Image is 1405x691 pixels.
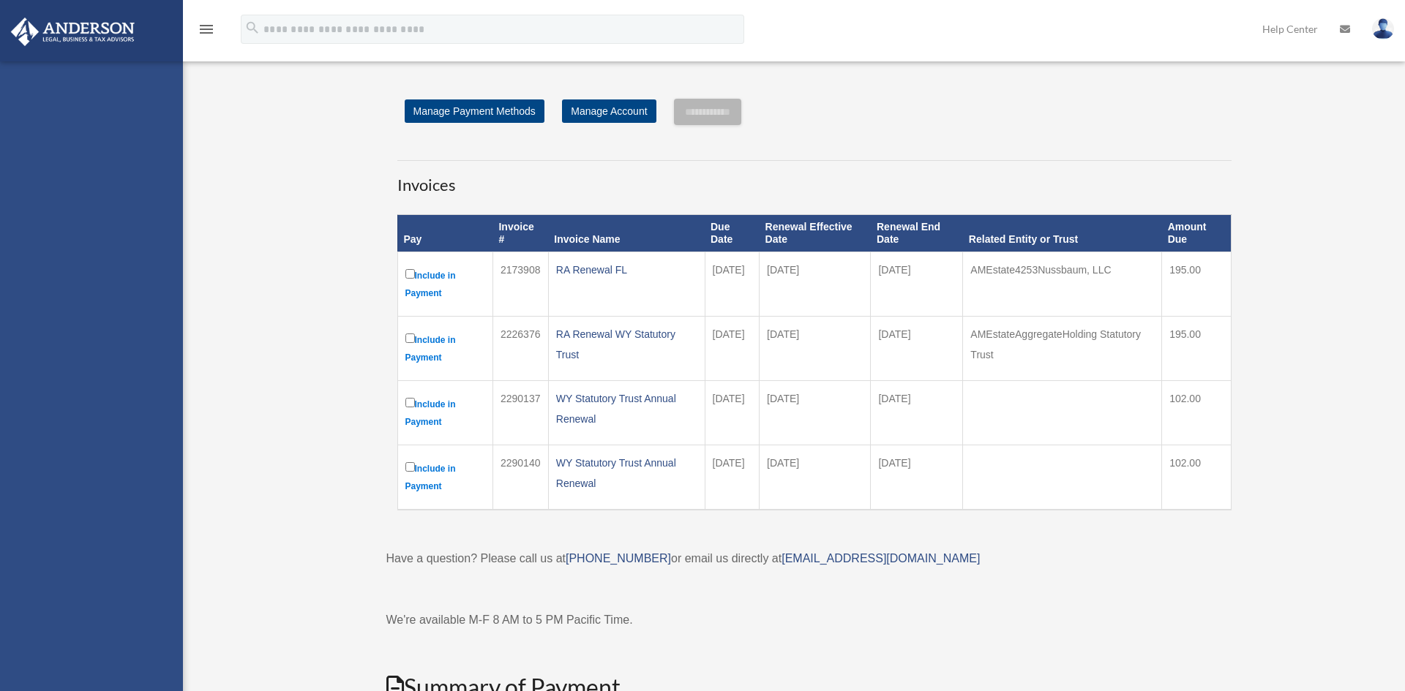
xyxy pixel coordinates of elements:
[1162,215,1231,252] th: Amount Due
[405,333,415,343] input: Include in Payment
[405,459,485,495] label: Include in Payment
[405,398,415,407] input: Include in Payment
[556,388,697,429] div: WY Statutory Trust Annual Renewal
[397,215,492,252] th: Pay
[405,462,415,472] input: Include in Payment
[705,445,760,510] td: [DATE]
[963,316,1162,380] td: AMEstateAggregateHolding Statutory Trust
[556,324,697,365] div: RA Renewal WY Statutory Trust
[1372,18,1394,39] img: User Pic
[7,18,139,46] img: Anderson Advisors Platinum Portal
[760,316,871,380] td: [DATE]
[198,26,215,38] a: menu
[705,316,760,380] td: [DATE]
[556,260,697,280] div: RA Renewal FL
[386,610,1243,630] p: We're available M-F 8 AM to 5 PM Pacific Time.
[492,380,548,445] td: 2290137
[405,395,485,431] label: Include in Payment
[492,445,548,510] td: 2290140
[760,445,871,510] td: [DATE]
[760,380,871,445] td: [DATE]
[386,548,1243,569] p: Have a question? Please call us at or email us directly at
[405,266,485,302] label: Include in Payment
[562,99,656,123] a: Manage Account
[405,99,544,123] a: Manage Payment Methods
[1162,252,1231,316] td: 195.00
[1162,445,1231,510] td: 102.00
[244,20,261,36] i: search
[963,215,1162,252] th: Related Entity or Trust
[556,453,697,494] div: WY Statutory Trust Annual Renewal
[198,20,215,38] i: menu
[705,252,760,316] td: [DATE]
[963,252,1162,316] td: AMEstate4253Nussbaum, LLC
[705,215,760,252] th: Due Date
[492,215,548,252] th: Invoice #
[871,380,963,445] td: [DATE]
[405,269,415,279] input: Include in Payment
[871,215,963,252] th: Renewal End Date
[871,316,963,380] td: [DATE]
[397,160,1232,197] h3: Invoices
[705,380,760,445] td: [DATE]
[760,215,871,252] th: Renewal Effective Date
[1162,380,1231,445] td: 102.00
[566,552,671,564] a: [PHONE_NUMBER]
[492,252,548,316] td: 2173908
[871,445,963,510] td: [DATE]
[548,215,705,252] th: Invoice Name
[405,331,485,366] label: Include in Payment
[760,252,871,316] td: [DATE]
[782,552,980,564] a: [EMAIL_ADDRESS][DOMAIN_NAME]
[871,252,963,316] td: [DATE]
[1162,316,1231,380] td: 195.00
[492,316,548,380] td: 2226376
